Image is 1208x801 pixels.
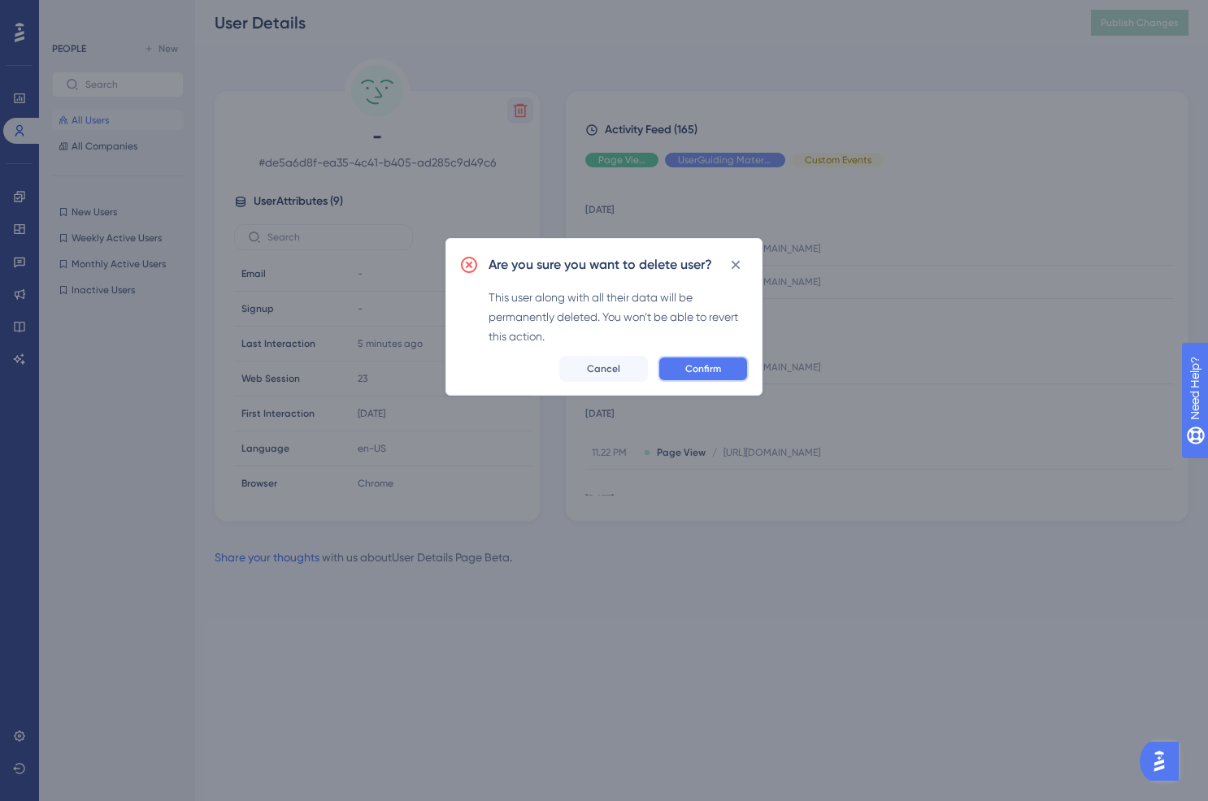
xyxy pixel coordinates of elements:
[1140,737,1188,786] iframe: UserGuiding AI Assistant Launcher
[489,255,712,275] h2: Are you sure you want to delete user?
[685,362,721,375] span: Confirm
[489,288,749,346] div: This user along with all their data will be permanently deleted. You won’t be able to revert this...
[587,362,620,375] span: Cancel
[38,4,102,24] span: Need Help?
